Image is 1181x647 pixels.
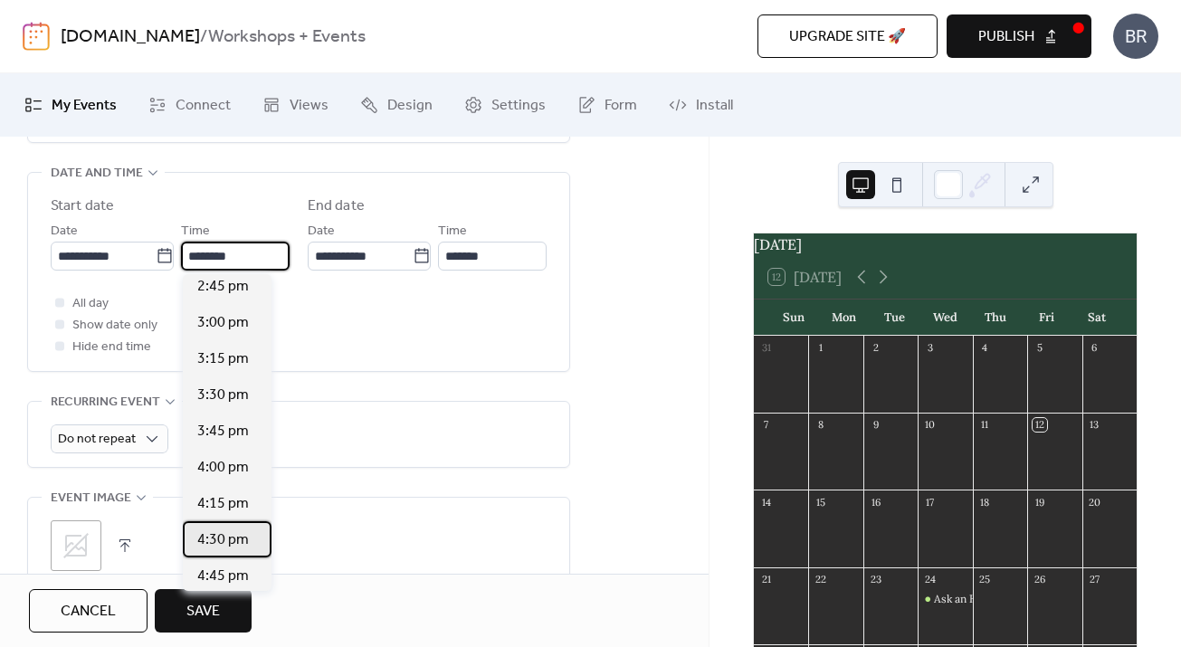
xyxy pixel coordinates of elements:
[72,315,157,337] span: Show date only
[186,601,220,623] span: Save
[759,341,773,355] div: 31
[759,495,773,509] div: 14
[814,418,827,432] div: 8
[923,495,937,509] div: 17
[1088,341,1101,355] div: 6
[757,14,938,58] button: Upgrade site 🚀
[308,195,365,217] div: End date
[51,221,78,243] span: Date
[58,427,136,452] span: Do not repeat
[1021,300,1071,336] div: Fri
[978,495,992,509] div: 18
[970,300,1021,336] div: Thu
[923,341,937,355] div: 3
[197,276,249,298] span: 2:45 pm
[51,520,101,571] div: ;
[197,566,249,587] span: 4:45 pm
[23,22,50,51] img: logo
[61,601,116,623] span: Cancel
[197,493,249,515] span: 4:15 pm
[197,529,249,551] span: 4:30 pm
[768,300,819,336] div: Sun
[181,221,210,243] span: Time
[564,81,651,129] a: Form
[51,488,131,509] span: Event image
[789,26,906,48] span: Upgrade site 🚀
[61,20,200,54] a: [DOMAIN_NAME]
[29,589,148,633] button: Cancel
[869,418,882,432] div: 9
[387,95,433,117] span: Design
[814,341,827,355] div: 1
[290,95,329,117] span: Views
[869,573,882,586] div: 23
[51,392,160,414] span: Recurring event
[605,95,637,117] span: Form
[978,418,992,432] div: 11
[920,300,971,336] div: Wed
[438,221,467,243] span: Time
[200,20,208,54] b: /
[491,95,546,117] span: Settings
[197,348,249,370] span: 3:15 pm
[923,573,937,586] div: 24
[759,573,773,586] div: 21
[869,341,882,355] div: 2
[696,95,733,117] span: Install
[934,592,1135,607] div: Ask an Herbalist: The 5 Flavors of Herbs
[51,163,143,185] span: Date and time
[249,81,342,129] a: Views
[451,81,559,129] a: Settings
[754,233,1137,255] div: [DATE]
[208,20,366,54] b: Workshops + Events
[947,14,1091,58] button: Publish
[814,573,827,586] div: 22
[347,81,446,129] a: Design
[155,589,252,633] button: Save
[870,300,920,336] div: Tue
[759,418,773,432] div: 7
[11,81,130,129] a: My Events
[923,418,937,432] div: 10
[655,81,747,129] a: Install
[918,592,972,607] div: Ask an Herbalist: The 5 Flavors of Herbs
[978,573,992,586] div: 25
[819,300,870,336] div: Mon
[176,95,231,117] span: Connect
[1033,573,1046,586] div: 26
[1033,341,1046,355] div: 5
[72,337,151,358] span: Hide end time
[869,495,882,509] div: 16
[51,195,114,217] div: Start date
[1071,300,1122,336] div: Sat
[1088,573,1101,586] div: 27
[1033,495,1046,509] div: 19
[197,385,249,406] span: 3:30 pm
[1088,418,1101,432] div: 13
[1113,14,1158,59] div: BR
[308,221,335,243] span: Date
[1088,495,1101,509] div: 20
[197,457,249,479] span: 4:00 pm
[197,312,249,334] span: 3:00 pm
[978,341,992,355] div: 4
[135,81,244,129] a: Connect
[72,293,109,315] span: All day
[52,95,117,117] span: My Events
[978,26,1034,48] span: Publish
[197,421,249,442] span: 3:45 pm
[814,495,827,509] div: 15
[1033,418,1046,432] div: 12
